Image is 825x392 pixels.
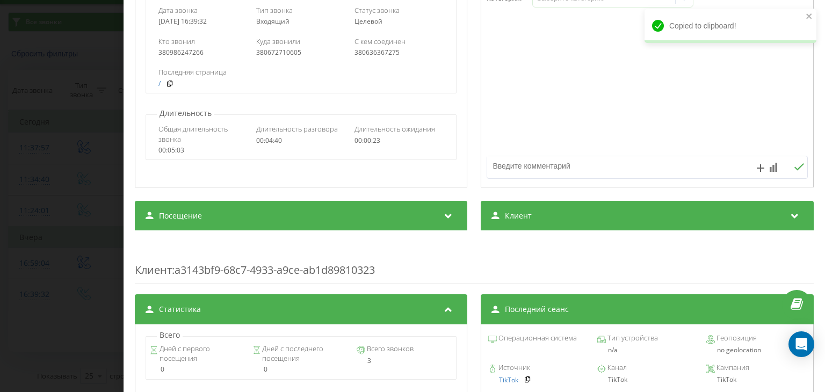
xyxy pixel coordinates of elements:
[257,5,293,15] span: Тип звонка
[158,5,198,15] span: Дата звонка
[598,376,697,383] div: TikTok
[598,346,697,354] div: n/a
[354,17,382,26] span: Целевой
[150,366,246,373] div: 0
[135,263,172,277] span: Клиент
[354,5,400,15] span: Статус звонка
[158,67,227,77] span: Последняя страница
[354,37,406,46] span: С кем соединен
[158,344,246,363] span: Дней с первого посещения
[788,331,814,357] div: Open Intercom Messenger
[707,346,806,354] div: no geolocation
[497,333,577,344] span: Операционная система
[505,304,569,315] span: Последний сеанс
[354,137,444,144] div: 00:00:23
[257,17,290,26] span: Входящий
[357,357,453,365] div: 3
[505,210,532,221] span: Клиент
[606,333,658,344] span: Тип устройства
[715,362,750,373] span: Кампания
[135,241,814,284] div: : a3143bf9-68c7-4933-a9ce-ab1d89810323
[257,137,346,144] div: 00:04:40
[159,210,202,221] span: Посещение
[158,147,248,154] div: 00:05:03
[257,37,301,46] span: Куда звонили
[257,49,346,56] div: 380672710605
[158,49,248,56] div: 380986247266
[157,330,183,340] p: Всего
[500,376,519,384] a: TikTok
[157,108,214,119] p: Длительность
[158,124,248,143] span: Общая длительность звонка
[158,18,248,25] div: [DATE] 16:39:32
[254,366,350,373] div: 0
[159,304,201,315] span: Статистика
[365,344,414,354] span: Всего звонков
[707,376,806,383] div: TikTok
[497,362,531,373] span: Источник
[354,49,444,56] div: 380636367275
[645,9,816,43] div: Copied to clipboard!
[158,37,195,46] span: Кто звонил
[158,80,161,88] a: /
[715,333,757,344] span: Геопозиция
[257,124,338,134] span: Длительность разговора
[354,124,435,134] span: Длительность ожидания
[606,362,627,373] span: Канал
[806,12,813,22] button: close
[260,344,349,363] span: Дней с последнего посещения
